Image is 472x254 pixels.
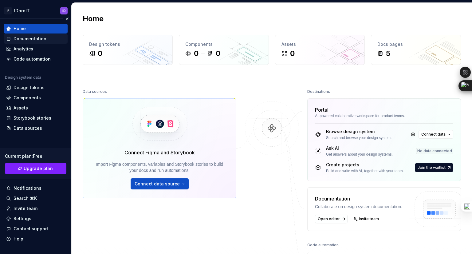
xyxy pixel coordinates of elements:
[315,106,328,113] div: Portal
[14,8,30,14] div: IDproIT
[275,35,365,65] a: Assets0
[4,44,68,54] a: Analytics
[281,41,359,47] div: Assets
[415,163,453,172] a: Join the waitlist
[315,113,453,118] div: AI-powered collaborative workspace for product teams.
[4,93,68,103] a: Components
[14,236,23,242] div: Help
[5,153,66,159] div: Current plan : Free
[5,163,66,174] button: Upgrade plan
[14,185,41,191] div: Notifications
[371,35,461,65] a: Docs pages5
[14,85,45,91] div: Design tokens
[418,165,446,170] span: Join the waitlist
[4,193,68,203] button: Search ⌘K
[14,125,42,131] div: Data sources
[14,205,37,212] div: Invite team
[326,152,393,157] div: Get answers about your design systems.
[4,183,68,193] button: Notifications
[14,216,31,222] div: Settings
[89,41,166,47] div: Design tokens
[14,95,41,101] div: Components
[4,54,68,64] a: Code automation
[351,215,382,223] a: Invite team
[4,34,68,44] a: Documentation
[216,49,220,58] div: 0
[92,161,227,173] div: Import Figma components, variables and Storybook stories to build your docs and run automations.
[315,195,402,202] div: Documentation
[98,49,102,58] div: 0
[131,178,189,189] button: Connect data source
[318,216,340,221] span: Open editor
[359,216,379,221] span: Invite team
[14,226,48,232] div: Contact support
[83,14,104,24] h2: Home
[83,35,173,65] a: Design tokens0
[4,123,68,133] a: Data sources
[4,113,68,123] a: Storybook stories
[464,203,470,210] img: one_i.png
[4,204,68,213] a: Invite team
[14,36,46,42] div: Documentation
[14,56,51,62] div: Code automation
[83,87,107,96] div: Data sources
[326,129,391,135] div: Browse design system
[5,75,41,80] div: Design system data
[179,35,269,65] a: Components00
[14,195,37,201] div: Search ⌘K
[326,162,404,168] div: Create projects
[24,165,53,172] span: Upgrade plan
[14,105,28,111] div: Assets
[4,7,12,14] div: F
[386,49,390,58] div: 5
[194,49,199,58] div: 0
[326,145,393,151] div: Ask AI
[4,103,68,113] a: Assets
[326,169,404,173] div: Build and write with AI, together with your team.
[124,149,195,156] div: Connect Figma and Storybook
[135,181,180,187] span: Connect data source
[4,83,68,93] a: Design tokens
[185,41,262,47] div: Components
[377,41,454,47] div: Docs pages
[326,135,391,140] div: Search and browse your design system.
[290,49,295,58] div: 0
[14,26,26,32] div: Home
[421,132,446,137] span: Connect data
[1,4,70,17] button: FIDproITID
[315,215,348,223] a: Open editor
[419,130,453,139] button: Connect data
[4,234,68,244] button: Help
[14,46,33,52] div: Analytics
[315,204,402,210] div: Collaborate on design system documentation.
[62,8,66,13] div: ID
[4,224,68,234] button: Contact support
[416,148,453,154] div: No data connected
[4,214,68,224] a: Settings
[4,24,68,34] a: Home
[307,241,339,249] div: Code automation
[14,115,51,121] div: Storybook stories
[63,14,71,23] button: Collapse sidebar
[307,87,330,96] div: Destinations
